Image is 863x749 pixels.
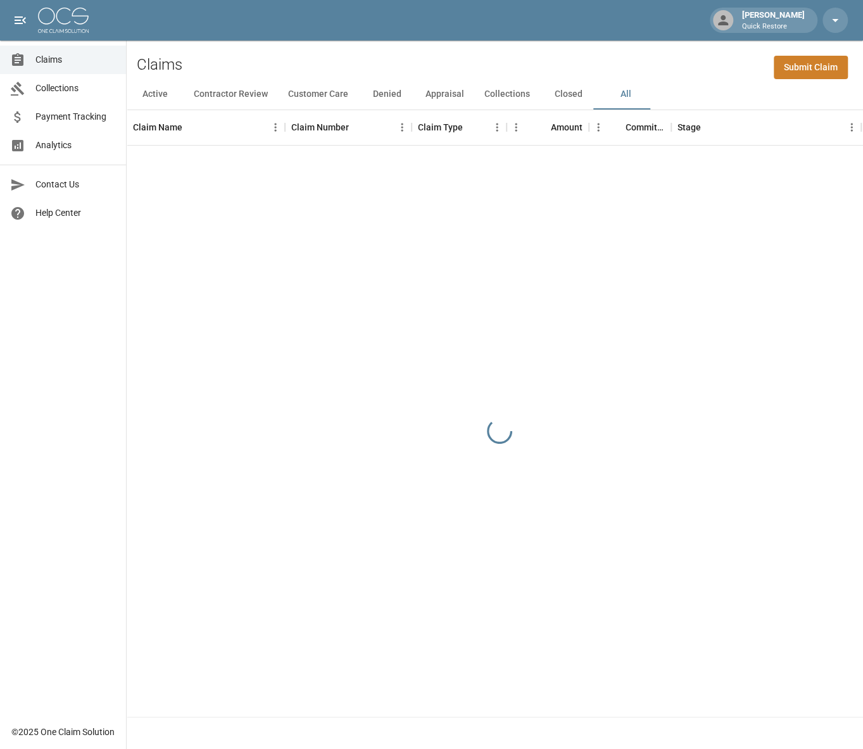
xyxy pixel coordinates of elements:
button: Closed [540,79,597,110]
div: Committed Amount [626,110,665,145]
button: Collections [474,79,540,110]
button: Menu [393,118,412,137]
div: Claim Type [412,110,507,145]
div: Claim Name [133,110,182,145]
div: © 2025 One Claim Solution [11,726,115,738]
div: Claim Number [291,110,349,145]
span: Payment Tracking [35,110,116,123]
div: Claim Number [285,110,412,145]
button: Menu [589,118,608,137]
button: Menu [488,118,507,137]
a: Submit Claim [774,56,848,79]
span: Collections [35,82,116,95]
button: Sort [701,118,719,136]
button: Menu [842,118,861,137]
span: Claims [35,53,116,66]
span: Contact Us [35,178,116,191]
button: Contractor Review [184,79,278,110]
button: Active [127,79,184,110]
div: dynamic tabs [127,79,863,110]
span: Help Center [35,206,116,220]
p: Quick Restore [742,22,805,32]
div: Claim Type [418,110,463,145]
button: Customer Care [278,79,358,110]
h2: Claims [137,56,182,74]
button: Menu [507,118,526,137]
img: ocs-logo-white-transparent.png [38,8,89,33]
div: [PERSON_NAME] [737,9,810,32]
button: Denied [358,79,415,110]
div: Stage [677,110,701,145]
div: Stage [671,110,861,145]
span: Analytics [35,139,116,152]
button: Sort [182,118,200,136]
button: open drawer [8,8,33,33]
div: Amount [507,110,589,145]
button: Sort [608,118,626,136]
div: Claim Name [127,110,285,145]
button: Appraisal [415,79,474,110]
button: Sort [349,118,367,136]
div: Committed Amount [589,110,671,145]
button: Sort [463,118,481,136]
button: All [597,79,654,110]
button: Menu [266,118,285,137]
div: Amount [551,110,583,145]
button: Sort [533,118,551,136]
